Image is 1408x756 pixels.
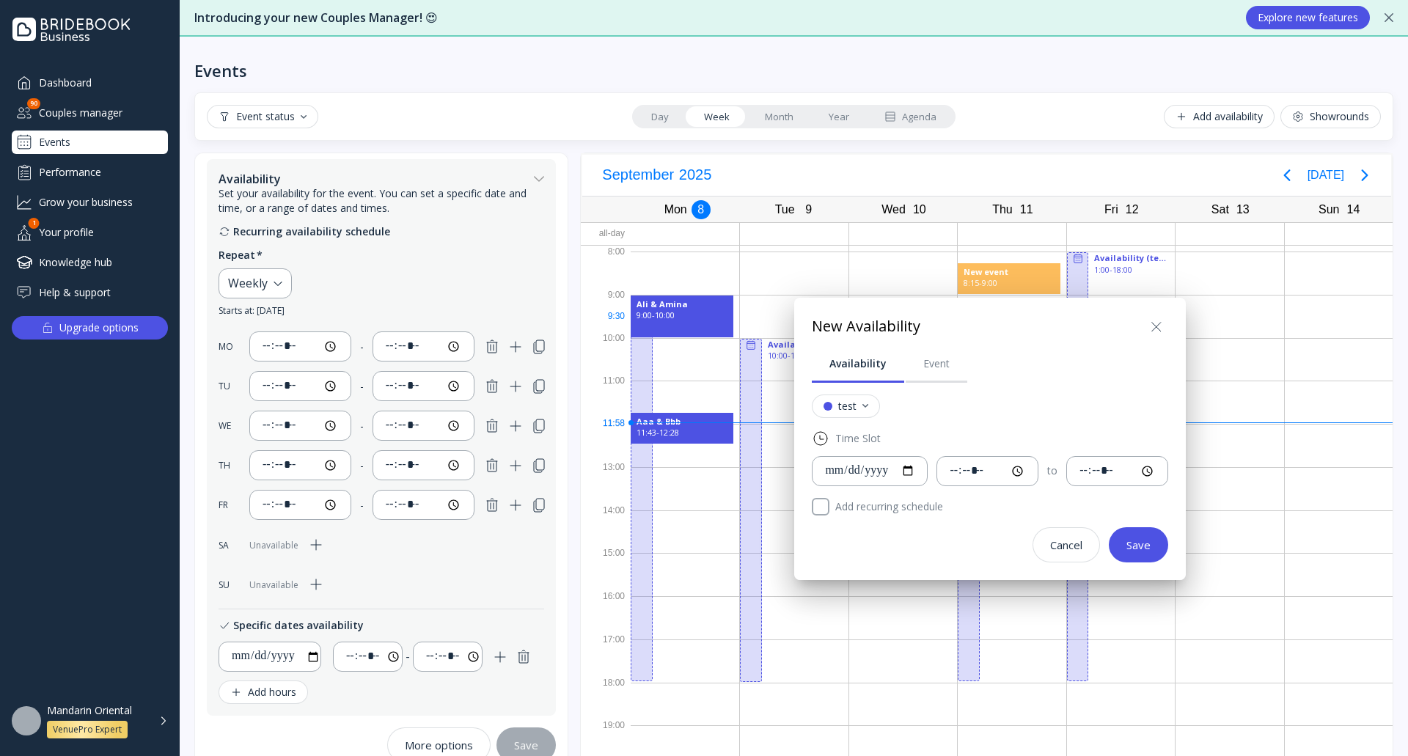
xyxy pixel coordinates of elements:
button: test [812,394,880,418]
a: Availability [812,345,904,383]
button: Cancel [1033,527,1100,562]
div: Availability [829,356,887,371]
button: Save [1109,527,1168,562]
div: Save [1126,539,1151,551]
div: to [1047,463,1057,478]
div: Time Slot [835,431,881,446]
div: Event [923,356,950,371]
div: New Availability [812,316,920,337]
div: Cancel [1050,539,1082,551]
a: Event [906,345,967,383]
label: Add recurring schedule [829,498,943,515]
div: test [838,400,857,412]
